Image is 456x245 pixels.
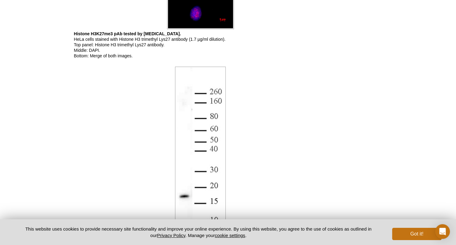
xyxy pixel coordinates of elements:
button: cookie settings [215,233,245,238]
button: Got it! [392,228,441,240]
p: HeLa cells stained with Histone H3 trimethyl Lys27 antibody (1.7 µg/ml dilution). Top panel: Hist... [74,31,327,59]
b: Histone H3K27me3 pAb tested by [MEDICAL_DATA]. [74,31,181,36]
p: This website uses cookies to provide necessary site functionality and improve your online experie... [15,226,382,239]
a: Privacy Policy [157,233,185,238]
div: Open Intercom Messenger [435,224,450,239]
